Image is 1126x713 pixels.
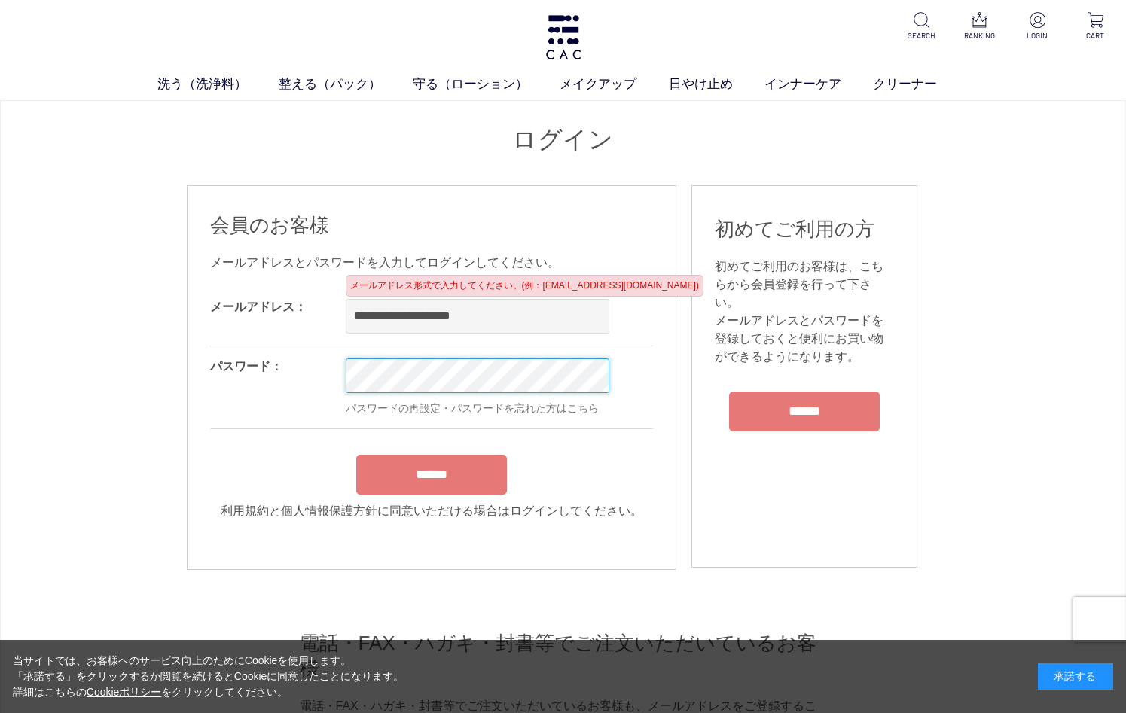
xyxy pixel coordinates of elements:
[210,502,653,520] div: と に同意いただける場合はログインしてください。
[903,12,940,41] a: SEARCH
[1077,12,1114,41] a: CART
[961,12,998,41] a: RANKING
[544,15,583,59] img: logo
[1019,30,1056,41] p: LOGIN
[961,30,998,41] p: RANKING
[279,75,413,93] a: 整える（パック）
[187,123,940,156] h1: ログイン
[669,75,764,93] a: 日やけ止め
[1077,30,1114,41] p: CART
[210,360,282,373] label: パスワード：
[87,686,162,698] a: Cookieポリシー
[903,30,940,41] p: SEARCH
[1038,663,1113,690] div: 承諾する
[157,75,279,93] a: 洗う（洗浄料）
[281,504,377,517] a: 個人情報保護方針
[560,75,668,93] a: メイクアップ
[13,653,404,700] div: 当サイトでは、お客様へのサービス向上のためにCookieを使用します。 「承諾する」をクリックするか閲覧を続けるとCookieに同意したことになります。 詳細はこちらの をクリックしてください。
[210,254,653,272] div: メールアドレスとパスワードを入力してログインしてください。
[221,504,269,517] a: 利用規約
[346,275,703,297] div: メールアドレス形式で入力してください。(例：[EMAIL_ADDRESS][DOMAIN_NAME])
[300,630,827,682] h2: 電話・FAX・ハガキ・封書等でご注文いただいているお客様
[413,75,560,93] a: 守る（ローション）
[210,300,307,313] label: メールアドレス：
[715,257,894,366] div: 初めてご利用のお客様は、こちらから会員登録を行って下さい。 メールアドレスとパスワードを登録しておくと便利にお買い物ができるようになります。
[715,218,874,240] span: 初めてご利用の方
[873,75,969,93] a: クリーナー
[764,75,873,93] a: インナーケア
[346,402,599,414] a: パスワードの再設定・パスワードを忘れた方はこちら
[210,214,329,236] span: 会員のお客様
[1019,12,1056,41] a: LOGIN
